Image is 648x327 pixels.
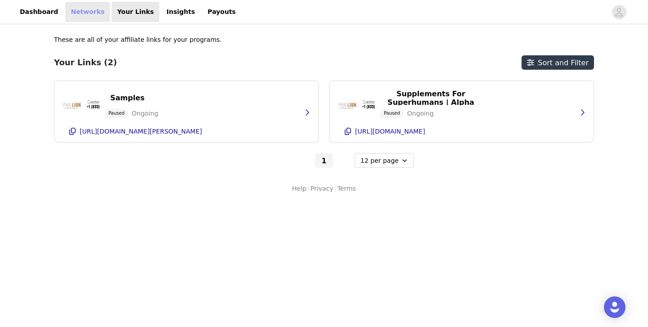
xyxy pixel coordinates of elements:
[522,55,594,70] button: Sort and Filter
[407,109,434,118] p: Ongoing
[337,184,356,193] a: Terms
[65,2,110,22] a: Networks
[615,5,623,19] div: avatar
[384,110,400,116] p: Paused
[54,58,117,67] h3: Your Links (2)
[161,2,200,22] a: Insights
[339,86,375,122] img: High Performance Supplements For Superhumans | Alpha Lion
[380,91,481,105] button: High Performance Supplements For Superhumans | Alpha Lion
[315,153,333,168] button: Go To Page 1
[108,110,125,116] p: Paused
[202,2,241,22] a: Payouts
[132,109,158,118] p: Ongoing
[310,184,333,193] a: Privacy
[292,184,306,193] a: Help
[112,2,159,22] a: Your Links
[355,128,425,135] p: [URL][DOMAIN_NAME]
[63,86,99,122] img: Samples
[63,124,309,139] button: [URL][DOMAIN_NAME][PERSON_NAME]
[339,124,585,139] button: [URL][DOMAIN_NAME]
[110,94,144,102] p: Samples
[335,153,353,168] button: Go to next page
[14,2,63,22] a: Dashboard
[295,153,313,168] button: Go to previous page
[604,296,625,318] div: Open Intercom Messenger
[105,91,150,105] button: Samples
[386,81,476,115] p: High Performance Supplements For Superhumans | Alpha Lion
[80,128,202,135] p: [URL][DOMAIN_NAME][PERSON_NAME]
[54,35,222,45] p: These are all of your affiliate links for your programs.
